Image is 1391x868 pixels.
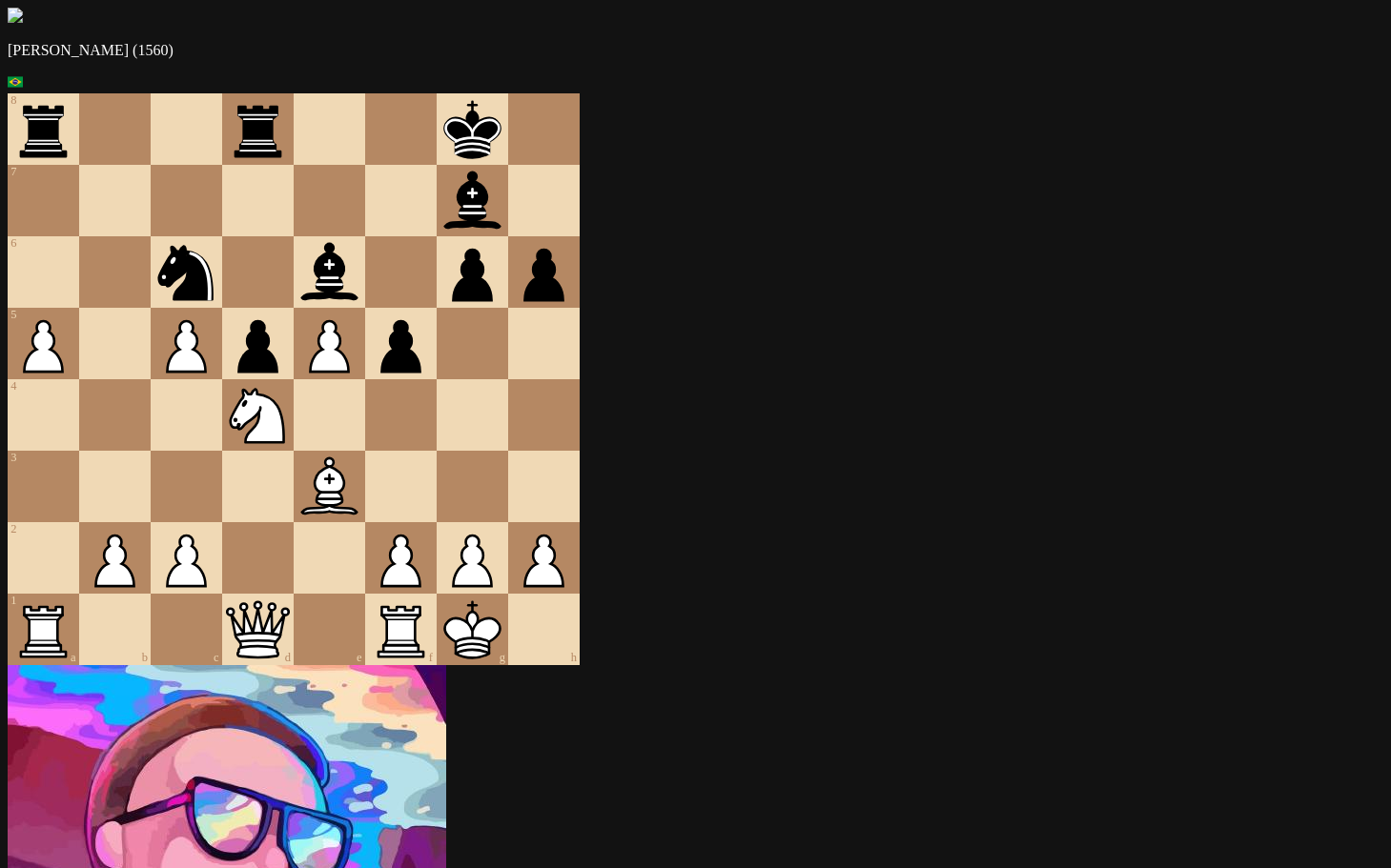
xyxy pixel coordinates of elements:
div: c [153,651,218,665]
div: 7 [10,165,76,179]
div: 6 [10,236,76,251]
div: 4 [10,379,76,394]
p: [PERSON_NAME] (1560) [8,42,1383,59]
div: h [511,651,577,665]
img: avatar.jpg [8,8,23,23]
div: 2 [10,522,76,536]
div: e [297,651,361,665]
div: 3 [10,451,76,465]
div: b [82,651,148,665]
